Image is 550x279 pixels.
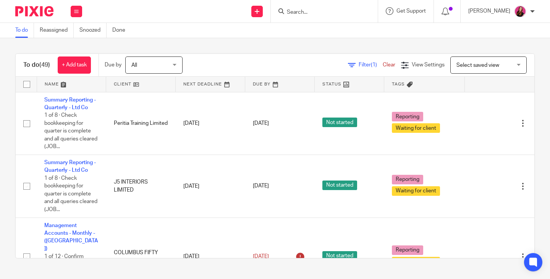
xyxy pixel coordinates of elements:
[253,184,269,189] span: [DATE]
[79,23,107,38] a: Snoozed
[392,82,405,86] span: Tags
[322,251,357,261] span: Not started
[322,118,357,127] span: Not started
[286,9,355,16] input: Search
[131,63,137,68] span: All
[253,121,269,126] span: [DATE]
[112,23,131,38] a: Done
[396,8,426,14] span: Get Support
[15,6,53,16] img: Pixie
[44,176,97,212] span: 1 of 8 · Check bookkeeping for quarter is complete and all queries cleared (JOB...
[456,63,499,68] span: Select saved view
[392,245,423,255] span: Reporting
[371,62,377,68] span: (1)
[176,92,245,155] td: [DATE]
[58,56,91,74] a: + Add task
[39,62,50,68] span: (49)
[392,123,440,133] span: Waiting for client
[468,7,510,15] p: [PERSON_NAME]
[392,257,440,266] span: Waiting for client
[40,23,74,38] a: Reassigned
[253,254,269,259] span: [DATE]
[44,113,97,149] span: 1 of 8 · Check bookkeeping for quarter is complete and all queries cleared (JOB...
[383,62,395,68] a: Clear
[106,92,176,155] td: Peritia Training Limited
[176,155,245,218] td: [DATE]
[106,155,176,218] td: J5 INTERIORS LIMITED
[514,5,526,18] img: 21.png
[23,61,50,69] h1: To do
[44,160,96,173] a: Summary Reporting - Quarterly - Ltd Co
[392,112,423,121] span: Reporting
[44,97,96,110] a: Summary Reporting - Quarterly - Ltd Co
[392,186,440,196] span: Waiting for client
[392,175,423,184] span: Reporting
[359,62,383,68] span: Filter
[15,23,34,38] a: To do
[322,181,357,190] span: Not started
[44,223,98,252] a: Management Accounts - Monthly - ([GEOGRAPHIC_DATA])
[412,62,445,68] span: View Settings
[105,61,121,69] p: Due by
